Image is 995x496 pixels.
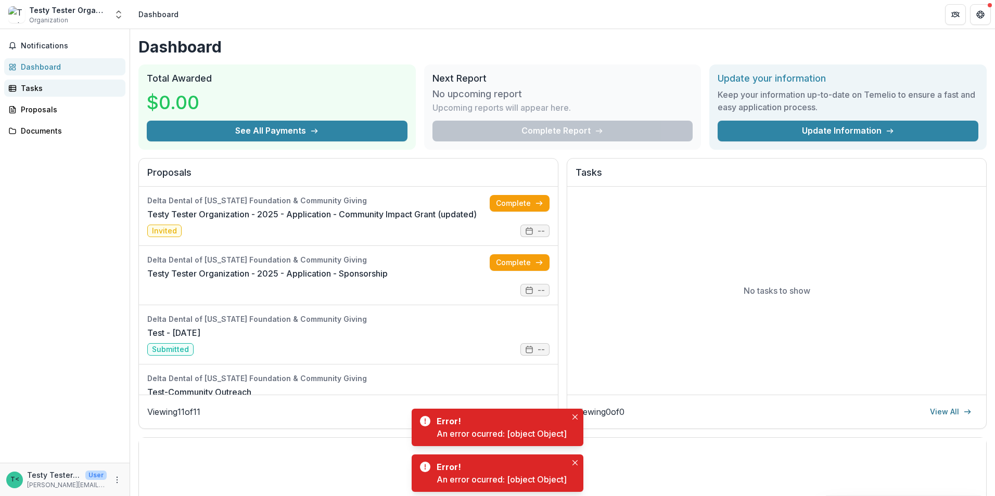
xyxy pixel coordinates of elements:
p: Testy Tester <[PERSON_NAME][EMAIL_ADDRESS][DOMAIN_NAME]> <[PERSON_NAME][DOMAIN_NAME][EMAIL_ADDRES... [27,469,81,480]
nav: breadcrumb [134,7,183,22]
button: Get Help [970,4,991,25]
h2: Proposals [147,167,550,187]
button: Close [569,411,581,423]
h3: Keep your information up-to-date on Temelio to ensure a fast and easy application process. [718,88,978,113]
a: Test-Community Outreach [147,386,251,398]
div: Dashboard [21,61,117,72]
div: Dashboard [138,9,178,20]
p: Viewing 11 of 11 [147,406,200,418]
h2: Total Awarded [147,73,407,84]
a: Complete [490,254,550,271]
div: Error! [437,415,563,427]
a: Test - [DATE] [147,327,200,339]
h3: No upcoming report [432,88,522,100]
a: Testy Tester Organization - 2025 - Application - Sponsorship [147,267,388,280]
button: More [111,474,123,486]
button: Open entity switcher [111,4,126,25]
button: See All Payments [147,121,407,141]
p: [PERSON_NAME][EMAIL_ADDRESS][DOMAIN_NAME] [27,480,107,490]
p: No tasks to show [744,284,810,297]
p: User [85,471,107,480]
p: Upcoming reports will appear here. [432,101,571,114]
button: Close [569,456,581,469]
a: Complete [490,195,550,212]
div: Tasks [21,83,117,94]
a: Proposals [4,101,125,118]
img: Testy Tester Organization [8,6,25,23]
h3: $0.00 [147,88,225,116]
h2: Update your information [718,73,978,84]
button: Partners [945,4,966,25]
a: Dashboard [4,58,125,75]
div: Testy Tester <annessa.hicks12@gmail.com> <annessa.hicks12@gmail.com> [10,476,19,483]
h2: Tasks [576,167,978,187]
span: Notifications [21,42,121,50]
a: View All [924,403,978,420]
h2: Next Report [432,73,693,84]
div: Proposals [21,104,117,115]
div: An error ocurred: [object Object] [437,427,567,440]
button: Notifications [4,37,125,54]
span: Organization [29,16,68,25]
a: Documents [4,122,125,139]
h1: Dashboard [138,37,987,56]
div: Documents [21,125,117,136]
div: Error! [437,461,563,473]
p: Viewing 0 of 0 [576,406,624,418]
a: Tasks [4,80,125,97]
div: An error ocurred: [object Object] [437,473,567,486]
div: Testy Tester Organization [29,5,107,16]
a: View All [495,403,550,420]
a: Testy Tester Organization - 2025 - Application - Community Impact Grant (updated) [147,208,477,220]
a: Update Information [718,121,978,141]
